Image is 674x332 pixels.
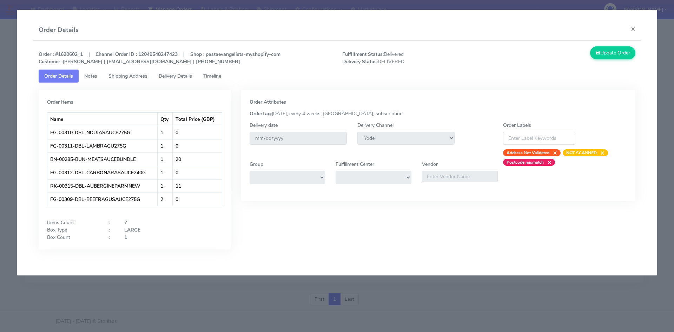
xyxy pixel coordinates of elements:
div: Box Type [42,226,104,234]
td: 2 [158,193,173,206]
strong: Customer : [39,58,62,65]
label: Group [250,161,263,168]
div: [DATE], every 4 weeks, [GEOGRAPHIC_DATA], subscription [244,110,633,117]
span: Delivery Details [159,73,192,79]
label: Delivery date [250,122,278,129]
button: Update Order [590,46,636,59]
td: FG-00311-DBL-LAMBRAGU275G [47,139,158,152]
input: Enter Vendor Name [422,171,498,182]
div: : [104,234,119,241]
ul: Tabs [39,70,636,83]
div: : [104,219,119,226]
td: 0 [173,139,222,152]
td: 11 [173,179,222,193]
td: 1 [158,126,173,139]
strong: 1 [124,234,127,241]
button: Close [625,20,641,38]
strong: Postcode mismatch [507,160,544,165]
strong: Fulfillment Status: [342,51,384,58]
td: FG-00312-DBL-CARBONARASAUCE240G [47,166,158,179]
span: Notes [84,73,97,79]
th: Name [47,112,158,126]
strong: Delivery Status: [342,58,378,65]
strong: Order Attributes [250,99,286,105]
td: 0 [173,166,222,179]
th: Qty [158,112,173,126]
td: 20 [173,152,222,166]
span: Timeline [203,73,221,79]
input: Enter Label Keywords [503,132,575,145]
td: FG-00310-DBL-NDUJASAUCE275G [47,126,158,139]
strong: LARGE [124,227,140,233]
span: × [597,149,604,156]
span: × [549,149,557,156]
span: Order Details [44,73,73,79]
td: BN-00285-BUN-MEATSAUCEBUNDLE [47,152,158,166]
td: RK-00315-DBL-AUBERGINEPARMNEW [47,179,158,193]
label: Order Labels [503,122,531,129]
td: 1 [158,179,173,193]
strong: 7 [124,219,127,226]
td: 1 [158,166,173,179]
td: 1 [158,139,173,152]
strong: Order Items [47,99,73,105]
th: Total Price (GBP) [173,112,222,126]
span: Shipping Address [108,73,147,79]
strong: Order : #1620602_1 | Channel Order ID : 12049548247423 | Shop : pastaevangelists-myshopify-com [P... [39,51,280,65]
div: Items Count [42,219,104,226]
h4: Order Details [39,25,79,35]
label: Delivery Channel [357,122,394,129]
div: : [104,226,119,234]
label: Fulfillment Center [336,161,374,168]
div: Box Count [42,234,104,241]
strong: NOT-SCANNED [566,150,597,156]
td: 0 [173,193,222,206]
td: 0 [173,126,222,139]
span: × [544,159,551,166]
td: 1 [158,152,173,166]
label: Vendor [422,161,438,168]
td: FG-00309-DBL-BEEFRAGUSAUCE275G [47,193,158,206]
span: Delivered DELIVERED [337,51,489,65]
strong: Address Not Validated [507,150,549,156]
strong: OrderTag: [250,110,272,117]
